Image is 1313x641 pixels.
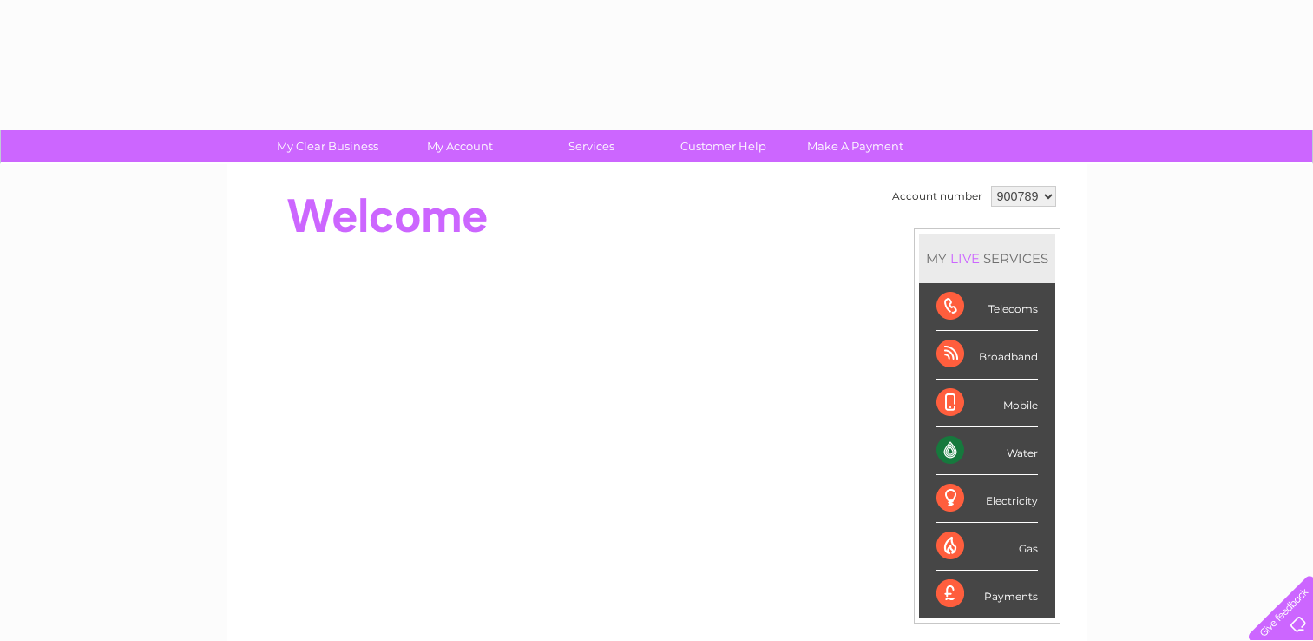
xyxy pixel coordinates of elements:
[652,130,795,162] a: Customer Help
[936,475,1038,523] div: Electricity
[888,182,987,211] td: Account number
[936,571,1038,618] div: Payments
[256,130,399,162] a: My Clear Business
[947,250,983,267] div: LIVE
[520,130,663,162] a: Services
[388,130,531,162] a: My Account
[936,427,1038,475] div: Water
[936,331,1038,379] div: Broadband
[919,234,1055,283] div: MY SERVICES
[936,380,1038,427] div: Mobile
[936,523,1038,571] div: Gas
[936,283,1038,331] div: Telecoms
[784,130,927,162] a: Make A Payment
